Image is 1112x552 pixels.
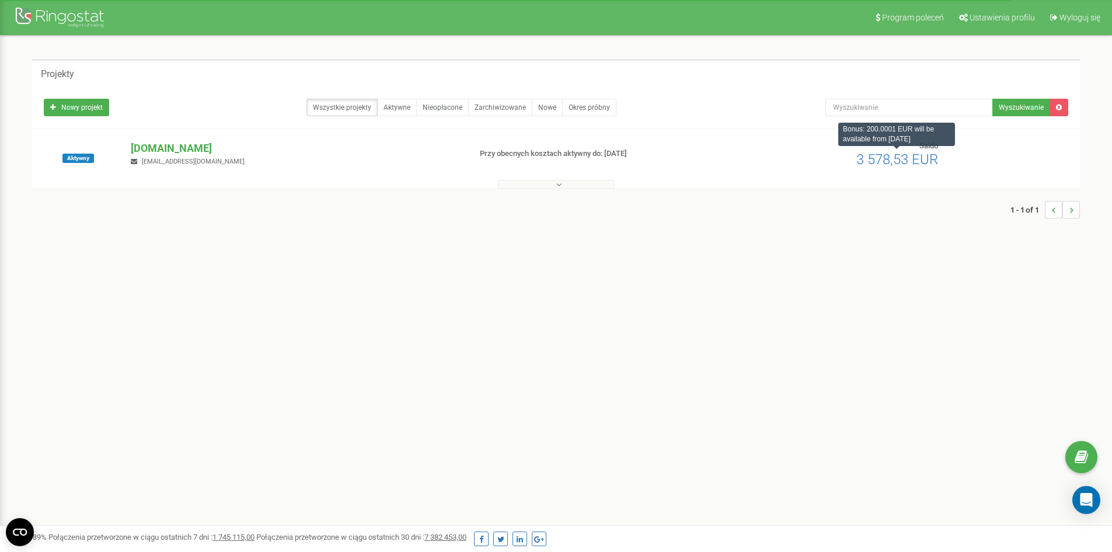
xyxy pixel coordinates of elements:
[131,141,461,156] p: [DOMAIN_NAME]
[1059,13,1100,22] span: Wyloguj się
[825,99,993,116] input: Wyszukiwanie
[1010,189,1080,230] nav: ...
[256,533,466,541] span: Połączenia przetworzone w ciągu ostatnich 30 dni :
[532,99,563,116] a: Nowe
[856,151,938,168] span: 3 578,53 EUR
[41,69,74,79] h5: Projekty
[480,148,723,159] p: Przy obecnych kosztach aktywny do: [DATE]
[1010,201,1045,218] span: 1 - 1 of 1
[424,533,466,541] u: 7 382 453,00
[416,99,469,116] a: Nieopłacone
[882,13,944,22] span: Program poleceń
[838,123,955,146] div: Bonus: 200.0001 EUR will be available from [DATE]
[212,533,255,541] u: 1 745 115,00
[468,99,532,116] a: Zarchiwizowane
[562,99,616,116] a: Okres próbny
[377,99,417,116] a: Aktywne
[48,533,255,541] span: Połączenia przetworzone w ciągu ostatnich 7 dni :
[306,99,378,116] a: Wszystkie projekty
[970,13,1035,22] span: Ustawienia profilu
[992,99,1050,116] button: Wyszukiwanie
[1072,486,1100,514] div: Open Intercom Messenger
[6,518,34,546] button: Open CMP widget
[44,99,109,116] a: Nowy projekt
[142,158,245,165] span: [EMAIL_ADDRESS][DOMAIN_NAME]
[62,154,94,163] span: Aktywny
